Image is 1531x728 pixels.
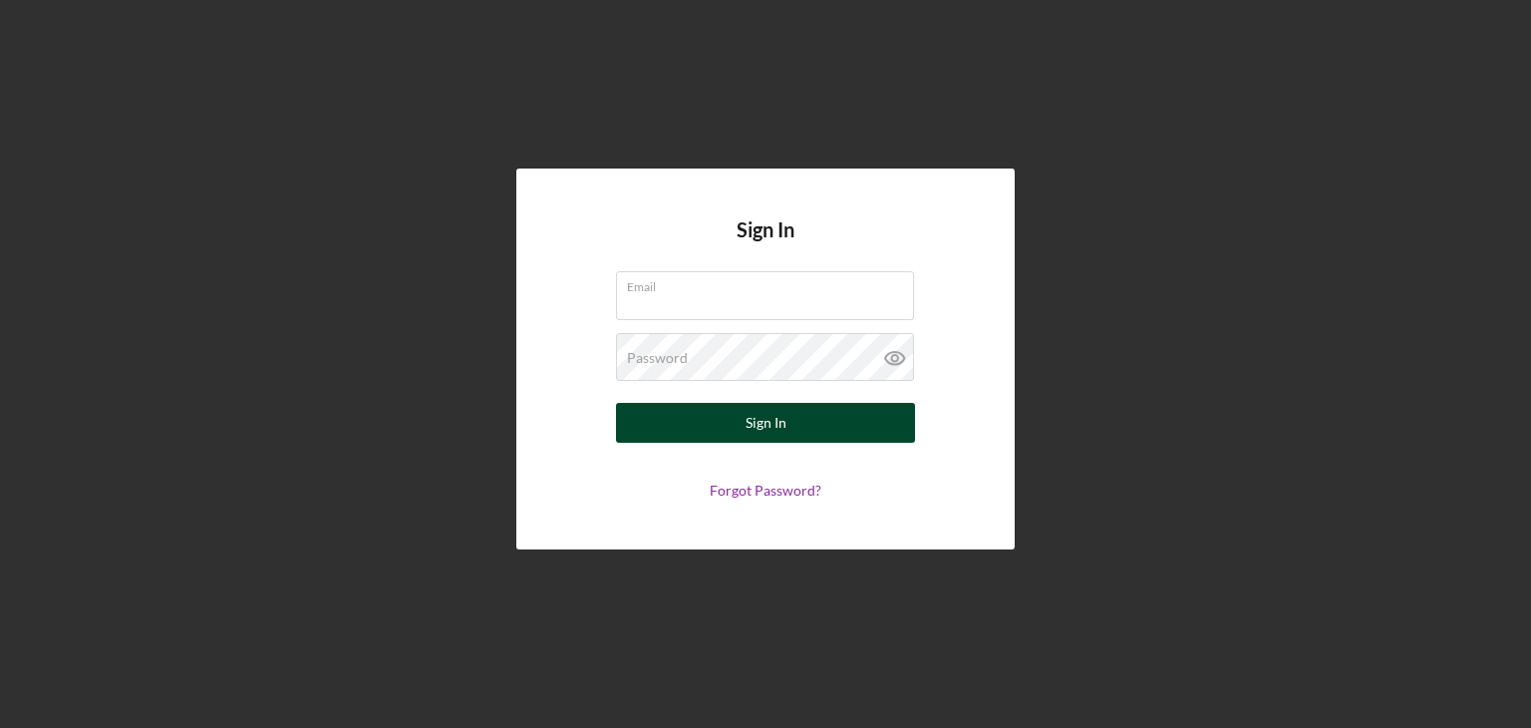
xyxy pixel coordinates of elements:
[737,218,794,271] h4: Sign In
[627,272,914,294] label: Email
[627,350,688,366] label: Password
[710,482,821,499] a: Forgot Password?
[746,403,786,443] div: Sign In
[616,403,915,443] button: Sign In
